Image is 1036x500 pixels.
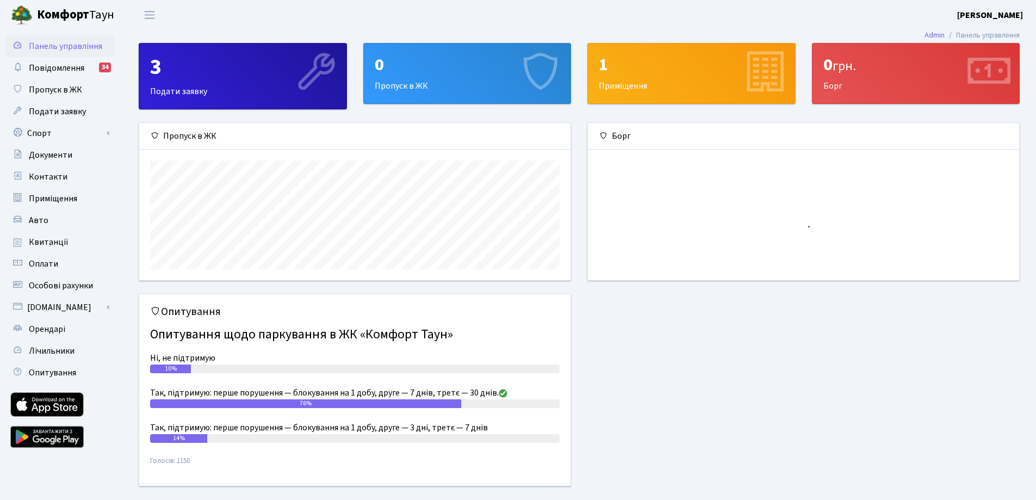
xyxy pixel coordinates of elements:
div: 34 [99,63,111,72]
a: Орендарі [5,318,114,340]
span: грн. [833,57,856,76]
a: 3Подати заявку [139,43,347,109]
a: Особові рахунки [5,275,114,297]
a: Лічильники [5,340,114,362]
a: Квитанції [5,231,114,253]
span: Оплати [29,258,58,270]
span: Подати заявку [29,106,86,118]
div: Пропуск в ЖК [139,123,570,150]
a: Приміщення [5,188,114,209]
div: 0 [823,54,1009,75]
div: 14% [150,434,207,443]
div: Подати заявку [139,44,346,109]
a: Авто [5,209,114,231]
span: Контакти [29,171,67,183]
a: [DOMAIN_NAME] [5,297,114,318]
div: Борг [812,44,1020,103]
h4: Опитування щодо паркування в ЖК «Комфорт Таун» [150,323,560,347]
div: 0 [375,54,560,75]
a: Опитування [5,362,114,384]
div: Пропуск в ЖК [364,44,571,103]
b: [PERSON_NAME] [957,9,1023,21]
div: 3 [150,54,336,81]
button: Переключити навігацію [136,6,163,24]
a: Документи [5,144,114,166]
span: Опитування [29,367,76,379]
span: Документи [29,149,72,161]
span: Орендарі [29,323,65,335]
a: Контакти [5,166,114,188]
img: logo.png [11,4,33,26]
span: Квитанції [29,236,69,248]
span: Лічильники [29,345,75,357]
a: Admin [925,29,945,41]
small: Голосів: 1150 [150,456,560,475]
div: Приміщення [588,44,795,103]
h5: Опитування [150,305,560,318]
nav: breadcrumb [908,24,1036,47]
a: Оплати [5,253,114,275]
div: Так, підтримую: перше порушення — блокування на 1 добу, друге — 3 дні, третє — 7 днів [150,421,560,434]
span: Особові рахунки [29,280,93,292]
div: Борг [588,123,1019,150]
a: Подати заявку [5,101,114,122]
div: Так, підтримую: перше порушення — блокування на 1 добу, друге — 7 днів, третє — 30 днів. [150,386,560,399]
a: 1Приміщення [587,43,796,104]
span: Пропуск в ЖК [29,84,82,96]
span: Авто [29,214,48,226]
div: 1 [599,54,784,75]
span: Панель управління [29,40,102,52]
div: 76% [150,399,461,408]
a: 0Пропуск в ЖК [363,43,572,104]
li: Панель управління [945,29,1020,41]
a: Спорт [5,122,114,144]
a: Повідомлення34 [5,57,114,79]
div: Ні, не підтримую [150,351,560,365]
div: 10% [150,365,191,373]
b: Комфорт [37,6,89,23]
span: Приміщення [29,193,77,205]
a: Пропуск в ЖК [5,79,114,101]
span: Повідомлення [29,62,84,74]
a: [PERSON_NAME] [957,9,1023,22]
span: Таун [37,6,114,24]
a: Панель управління [5,35,114,57]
